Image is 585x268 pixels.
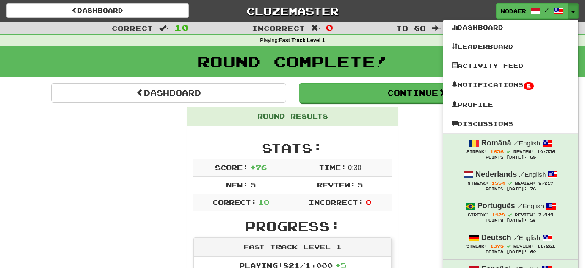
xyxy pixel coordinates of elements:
[348,164,361,171] span: 0 : 30
[496,3,568,19] a: nodaer /
[507,244,510,248] span: Streak includes today.
[366,198,371,206] span: 0
[279,37,325,43] strong: Fast Track Level 1
[538,212,553,217] span: 7,949
[490,243,504,248] span: 1378
[187,107,398,126] div: Round Results
[443,99,578,110] a: Profile
[508,213,512,217] span: Streak includes today.
[513,139,519,147] span: /
[326,22,333,33] span: 0
[537,244,555,248] span: 11,261
[513,244,534,248] span: Review:
[524,82,534,90] span: 8
[443,118,578,129] a: Discussions
[513,234,540,241] small: English
[159,25,168,32] span: :
[452,249,570,255] div: Points [DATE]: 60
[250,181,256,189] span: 5
[501,7,526,15] span: nodaer
[193,141,392,155] h2: Stats:
[317,181,356,189] span: Review:
[51,83,286,103] a: Dashboard
[193,219,392,233] h2: Progress:
[452,155,570,160] div: Points [DATE]: 68
[517,202,544,209] small: English
[491,212,505,217] span: 1428
[538,181,553,186] span: 8,817
[6,3,189,18] a: Dashboard
[452,187,570,192] div: Points [DATE]: 76
[517,202,523,209] span: /
[475,170,517,179] strong: Nederlands
[112,24,153,32] span: Correct
[477,201,515,210] strong: Português
[507,150,510,154] span: Streak includes today.
[396,24,426,32] span: To go
[443,41,578,52] a: Leaderboard
[212,198,257,206] span: Correct:
[466,149,487,154] span: Streak:
[443,79,578,91] a: Notifications8
[174,22,189,33] span: 10
[3,53,582,70] h1: Round Complete!
[250,163,267,171] span: + 76
[491,181,505,186] span: 1554
[466,244,487,248] span: Streak:
[468,212,488,217] span: Streak:
[194,238,391,257] div: Fast Track Level 1
[545,7,549,13] span: /
[357,181,363,189] span: 5
[443,228,578,259] a: Deutsch /English Streak: 1378 Review: 11,261 Points [DATE]: 60
[432,25,441,32] span: :
[311,25,320,32] span: :
[252,24,305,32] span: Incorrect
[443,165,578,196] a: Nederlands /English Streak: 1554 Review: 8,817 Points [DATE]: 76
[443,60,578,71] a: Activity Feed
[481,139,511,147] strong: Română
[201,3,384,18] a: Clozemaster
[513,234,519,241] span: /
[443,22,578,33] a: Dashboard
[468,181,488,186] span: Streak:
[309,198,364,206] span: Incorrect:
[515,212,535,217] span: Review:
[490,149,504,154] span: 1656
[299,83,534,103] button: Continue
[226,181,248,189] span: New:
[258,198,269,206] span: 10
[515,181,535,186] span: Review:
[443,196,578,227] a: Português /English Streak: 1428 Review: 7,949 Points [DATE]: 56
[513,149,534,154] span: Review:
[481,233,511,242] strong: Deutsch
[519,171,546,178] small: English
[537,149,555,154] span: 10,556
[513,140,540,147] small: English
[215,163,248,171] span: Score:
[443,134,578,165] a: Română /English Streak: 1656 Review: 10,556 Points [DATE]: 68
[519,170,524,178] span: /
[452,218,570,223] div: Points [DATE]: 56
[508,181,512,185] span: Streak includes today.
[319,163,346,171] span: Time:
